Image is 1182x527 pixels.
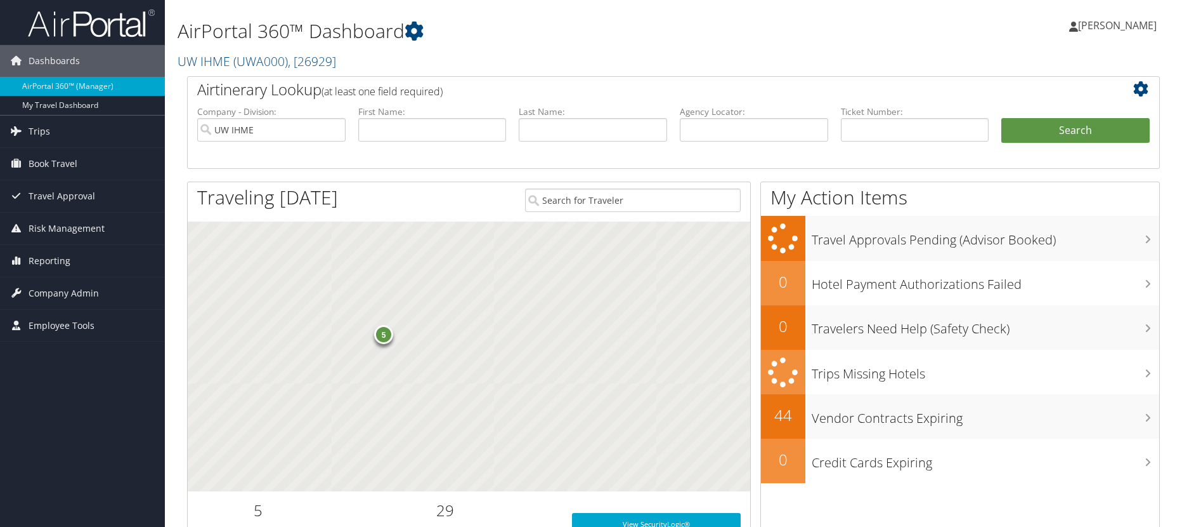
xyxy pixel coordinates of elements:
[525,189,740,212] input: Search for Traveler
[841,105,989,118] label: Ticket Number:
[29,45,80,77] span: Dashboards
[178,18,839,44] h1: AirPortal 360™ Dashboard
[761,449,805,470] h2: 0
[197,500,319,521] h2: 5
[812,225,1159,249] h3: Travel Approvals Pending (Advisor Booked)
[761,271,805,293] h2: 0
[29,180,95,212] span: Travel Approval
[812,269,1159,293] h3: Hotel Payment Authorizations Failed
[358,105,507,118] label: First Name:
[321,84,443,98] span: (at least one field required)
[1001,118,1150,143] button: Search
[761,316,805,337] h2: 0
[1078,18,1157,32] span: [PERSON_NAME]
[178,53,336,70] a: UW IHME
[29,310,94,342] span: Employee Tools
[233,53,288,70] span: ( UWA000 )
[29,148,77,180] span: Book Travel
[812,359,1159,383] h3: Trips Missing Hotels
[197,184,338,211] h1: Traveling [DATE]
[761,216,1159,261] a: Travel Approvals Pending (Advisor Booked)
[338,500,553,521] h2: 29
[29,213,105,244] span: Risk Management
[761,261,1159,305] a: 0Hotel Payment Authorizations Failed
[288,53,336,70] span: , [ 26929 ]
[761,439,1159,483] a: 0Credit Cards Expiring
[761,350,1159,395] a: Trips Missing Hotels
[812,314,1159,338] h3: Travelers Need Help (Safety Check)
[197,105,346,118] label: Company - Division:
[29,116,50,147] span: Trips
[29,277,99,309] span: Company Admin
[812,448,1159,472] h3: Credit Cards Expiring
[761,404,805,426] h2: 44
[761,305,1159,350] a: 0Travelers Need Help (Safety Check)
[197,79,1068,100] h2: Airtinerary Lookup
[29,245,70,277] span: Reporting
[680,105,828,118] label: Agency Locator:
[761,184,1159,211] h1: My Action Items
[1069,6,1169,44] a: [PERSON_NAME]
[519,105,667,118] label: Last Name:
[28,8,155,38] img: airportal-logo.png
[374,325,393,344] div: 5
[761,394,1159,439] a: 44Vendor Contracts Expiring
[812,403,1159,427] h3: Vendor Contracts Expiring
